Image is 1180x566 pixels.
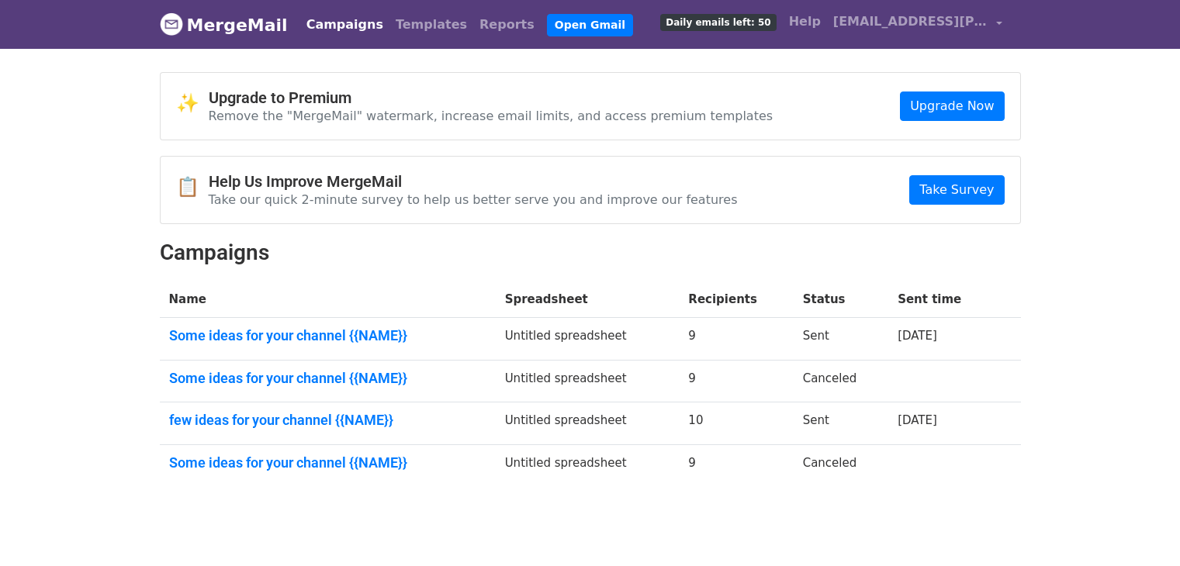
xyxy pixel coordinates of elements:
[209,88,773,107] h4: Upgrade to Premium
[679,281,793,318] th: Recipients
[209,108,773,124] p: Remove the "MergeMail" watermark, increase email limits, and access premium templates
[898,329,937,343] a: [DATE]
[496,318,680,361] td: Untitled spreadsheet
[209,172,738,191] h4: Help Us Improve MergeMail
[888,281,996,318] th: Sent time
[909,175,1004,205] a: Take Survey
[160,240,1021,266] h2: Campaigns
[389,9,473,40] a: Templates
[679,318,793,361] td: 9
[176,92,209,115] span: ✨
[794,402,888,445] td: Sent
[660,14,776,31] span: Daily emails left: 50
[547,14,633,36] a: Open Gmail
[496,360,680,402] td: Untitled spreadsheet
[827,6,1009,43] a: [EMAIL_ADDRESS][PERSON_NAME][DOMAIN_NAME]
[160,281,496,318] th: Name
[473,9,541,40] a: Reports
[300,9,389,40] a: Campaigns
[496,281,680,318] th: Spreadsheet
[833,12,988,31] span: [EMAIL_ADDRESS][PERSON_NAME][DOMAIN_NAME]
[794,360,888,402] td: Canceled
[898,413,937,427] a: [DATE]
[794,281,888,318] th: Status
[169,327,486,344] a: Some ideas for your channel {{NAME}}
[160,12,183,36] img: MergeMail logo
[679,444,793,486] td: 9
[794,318,888,361] td: Sent
[176,176,209,198] span: 📋
[160,9,288,41] a: MergeMail
[169,370,486,387] a: Some ideas for your channel {{NAME}}
[654,6,782,37] a: Daily emails left: 50
[169,454,486,471] a: Some ideas for your channel {{NAME}}
[679,402,793,445] td: 10
[794,444,888,486] td: Canceled
[900,91,1004,121] a: Upgrade Now
[209,192,738,208] p: Take our quick 2-minute survey to help us better serve you and improve our features
[679,360,793,402] td: 9
[783,6,827,37] a: Help
[496,402,680,445] td: Untitled spreadsheet
[169,412,486,429] a: few ideas for your channel {{NAME}}
[496,444,680,486] td: Untitled spreadsheet
[1102,492,1180,566] iframe: Chat Widget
